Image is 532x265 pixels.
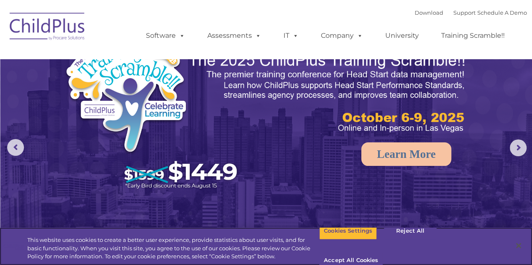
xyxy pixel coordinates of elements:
a: University [377,27,427,44]
img: ChildPlus by Procare Solutions [5,7,90,49]
font: | [415,9,527,16]
span: Last name [117,55,143,62]
div: This website uses cookies to create a better user experience, provide statistics about user visit... [27,236,319,261]
a: Company [312,27,371,44]
button: Close [509,236,528,255]
a: Schedule A Demo [477,9,527,16]
a: Training Scramble!! [433,27,513,44]
a: Assessments [199,27,270,44]
button: Reject All [384,222,437,240]
button: Cookies Settings [319,222,377,240]
a: IT [275,27,307,44]
span: Phone number [117,90,153,96]
a: Learn More [361,142,451,166]
a: Software [138,27,193,44]
a: Download [415,9,443,16]
a: Support [453,9,476,16]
